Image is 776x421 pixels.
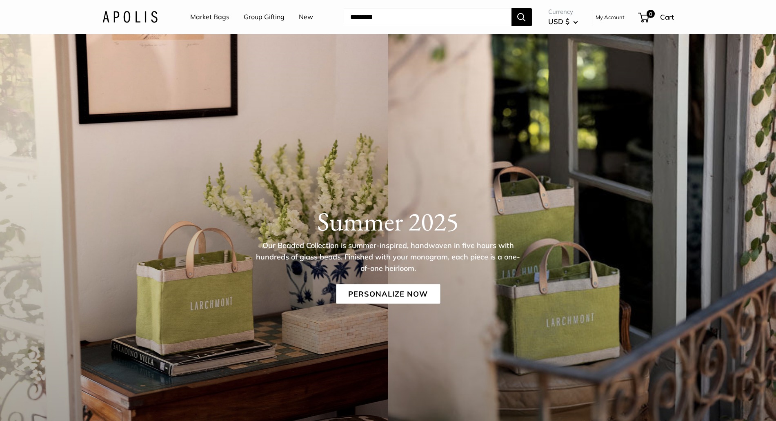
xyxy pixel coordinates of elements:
[596,12,625,22] a: My Account
[244,11,285,23] a: Group Gifting
[344,8,511,26] input: Search...
[548,6,578,18] span: Currency
[336,284,440,304] a: Personalize Now
[511,8,532,26] button: Search
[102,206,674,237] h1: Summer 2025
[256,239,521,274] p: Our Beaded Collection is summer-inspired, handwoven in five hours with hundreds of glass beads. F...
[660,13,674,21] span: Cart
[190,11,229,23] a: Market Bags
[646,10,654,18] span: 0
[102,11,158,23] img: Apolis
[548,17,569,26] span: USD $
[639,11,674,24] a: 0 Cart
[548,15,578,28] button: USD $
[299,11,313,23] a: New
